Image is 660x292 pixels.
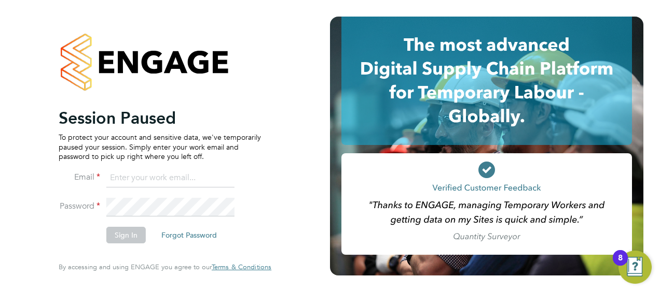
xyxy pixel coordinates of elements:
[618,251,652,284] button: Open Resource Center, 8 new notifications
[59,108,261,128] h2: Session Paused
[212,263,271,271] a: Terms & Conditions
[59,133,261,161] p: To protect your account and sensitive data, we've temporarily paused your session. Simply enter y...
[153,227,225,243] button: Forgot Password
[59,172,100,183] label: Email
[59,262,271,271] span: By accessing and using ENGAGE you agree to our
[618,258,623,271] div: 8
[59,201,100,212] label: Password
[106,169,235,187] input: Enter your work email...
[106,227,146,243] button: Sign In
